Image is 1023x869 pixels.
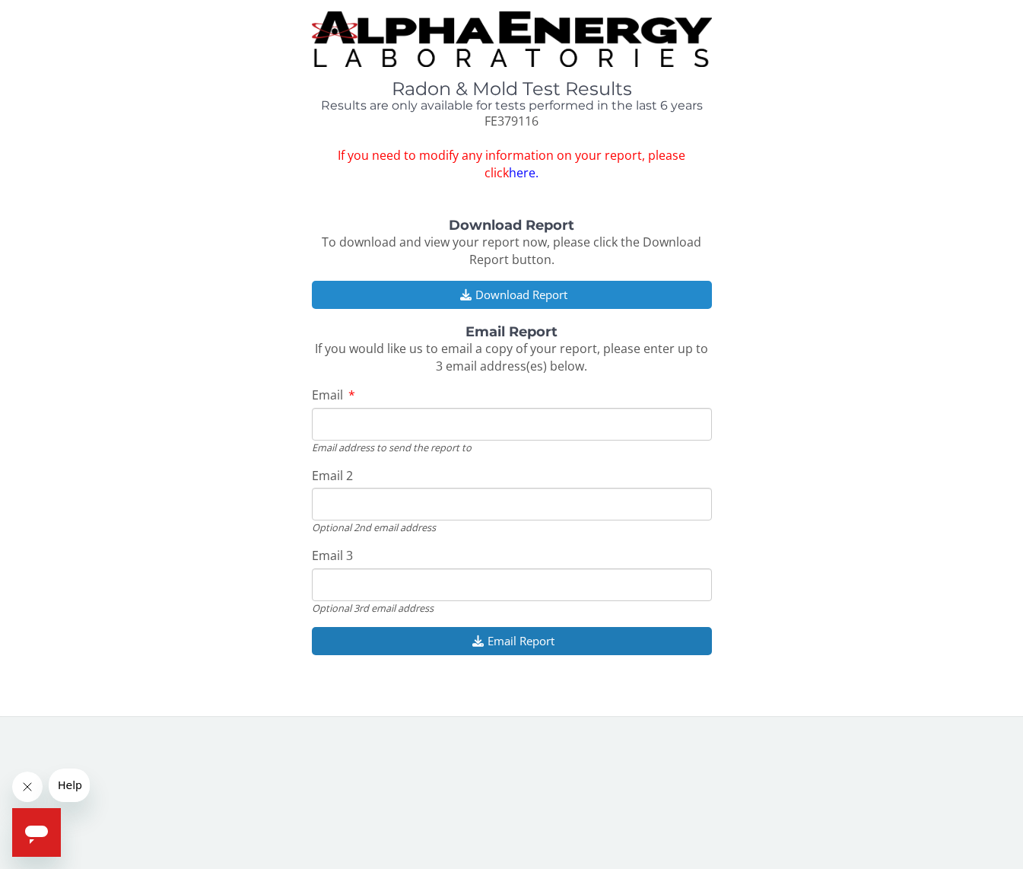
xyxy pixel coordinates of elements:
[49,769,90,802] iframe: Message from company
[312,601,712,615] div: Optional 3rd email address
[312,520,712,534] div: Optional 2nd email address
[312,627,712,655] button: Email Report
[312,79,712,99] h1: Radon & Mold Test Results
[322,234,701,268] span: To download and view your report now, please click the Download Report button.
[312,387,343,403] span: Email
[312,281,712,309] button: Download Report
[12,772,43,802] iframe: Close message
[312,441,712,454] div: Email address to send the report to
[312,467,353,484] span: Email 2
[12,808,61,857] iframe: Button to launch messaging window
[449,217,574,234] strong: Download Report
[315,340,708,374] span: If you would like us to email a copy of your report, please enter up to 3 email address(es) below.
[484,113,539,129] span: FE379116
[465,323,558,340] strong: Email Report
[312,147,712,182] span: If you need to modify any information on your report, please click
[312,547,353,564] span: Email 3
[509,164,539,181] a: here.
[312,11,712,67] img: TightCrop.jpg
[312,99,712,113] h4: Results are only available for tests performed in the last 6 years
